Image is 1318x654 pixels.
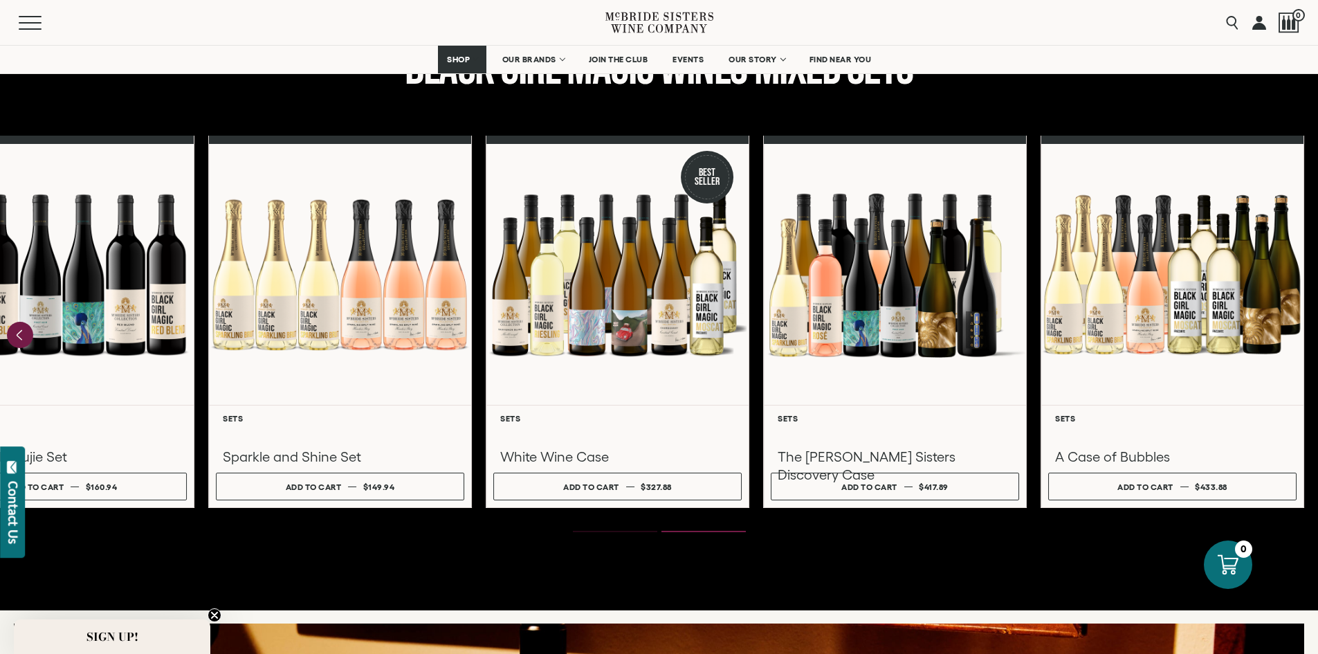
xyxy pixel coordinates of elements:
[1048,473,1297,500] button: Add to cart $433.88
[641,482,672,491] span: $327.88
[589,55,648,64] span: JOIN THE CLUB
[14,619,210,654] div: SIGN UP!Close teaser
[86,482,118,491] span: $160.94
[1041,136,1304,508] a: A Case of Bubbles Sets A Case of Bubbles Add to cart $433.88
[919,482,949,491] span: $417.89
[486,136,749,508] a: Best Seller White Wine Case Sets White Wine Case Add to cart $327.88
[809,55,872,64] span: FIND NEAR YOU
[563,477,619,497] div: Add to cart
[771,473,1019,500] button: Add to cart $417.89
[729,55,777,64] span: OUR STORY
[493,46,573,73] a: OUR BRANDS
[7,322,33,348] button: Previous
[86,628,138,645] span: SIGN UP!
[8,477,64,497] div: Add to cart
[1055,414,1290,423] h6: Sets
[720,46,794,73] a: OUR STORY
[286,477,342,497] div: Add to cart
[661,531,746,532] li: Page dot 2
[223,448,457,466] h3: Sparkle and Shine Set
[19,16,68,30] button: Mobile Menu Trigger
[223,414,457,423] h6: Sets
[841,477,897,497] div: Add to cart
[1195,482,1227,491] span: $433.88
[493,473,742,500] button: Add to cart $327.88
[208,608,221,622] button: Close teaser
[573,531,657,532] li: Page dot 1
[778,414,1012,423] h6: Sets
[1117,477,1173,497] div: Add to cart
[1055,448,1290,466] h3: A Case of Bubbles
[1292,9,1305,21] span: 0
[447,55,470,64] span: SHOP
[363,482,395,491] span: $149.94
[800,46,881,73] a: FIND NEAR YOU
[438,46,486,73] a: SHOP
[580,46,657,73] a: JOIN THE CLUB
[663,46,713,73] a: EVENTS
[778,448,1012,484] h3: The [PERSON_NAME] Sisters Discovery Case
[6,481,20,544] div: Contact Us
[500,414,735,423] h6: Sets
[1235,541,1252,558] div: 0
[763,136,1027,508] a: McBride Sisters Full Set Sets The [PERSON_NAME] Sisters Discovery Case Add to cart $417.89
[500,448,735,466] h3: White Wine Case
[502,55,556,64] span: OUR BRANDS
[672,55,704,64] span: EVENTS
